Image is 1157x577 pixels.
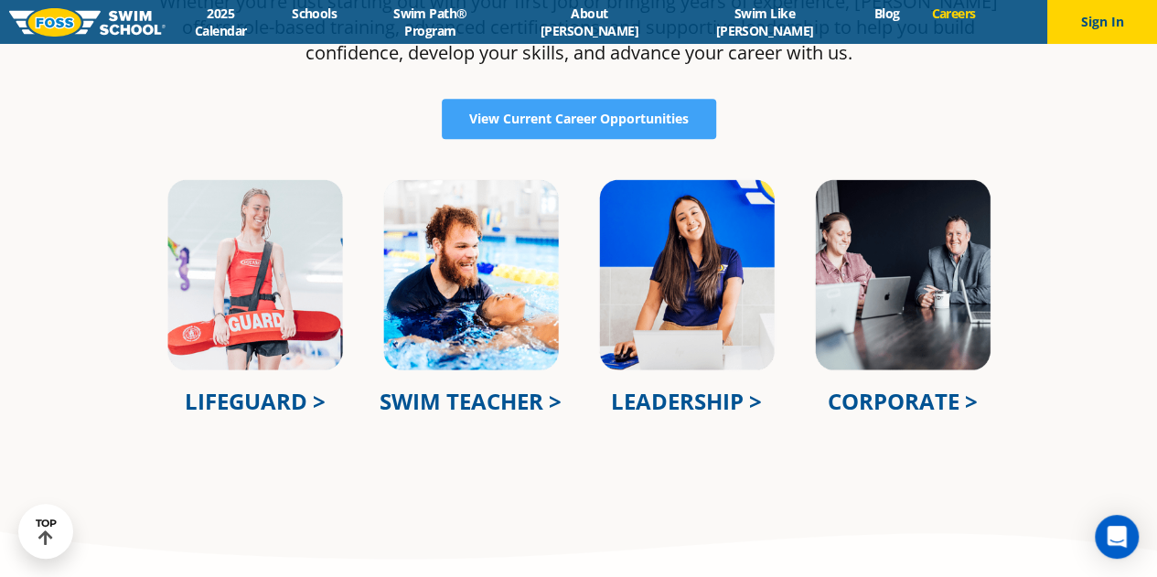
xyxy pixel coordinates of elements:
[380,386,562,416] a: SWIM TEACHER >
[611,386,762,416] a: LEADERSHIP >
[828,386,978,416] a: CORPORATE >
[858,5,916,22] a: Blog
[9,8,166,37] img: FOSS Swim School Logo
[442,99,716,139] a: View Current Career Opportunities
[469,112,689,125] span: View Current Career Opportunities
[276,5,353,22] a: Schools
[508,5,671,39] a: About [PERSON_NAME]
[185,386,326,416] a: LIFEGUARD >
[353,5,508,39] a: Swim Path® Program
[916,5,991,22] a: Careers
[1095,515,1139,559] div: Open Intercom Messenger
[166,5,276,39] a: 2025 Calendar
[671,5,858,39] a: Swim Like [PERSON_NAME]
[36,518,57,546] div: TOP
